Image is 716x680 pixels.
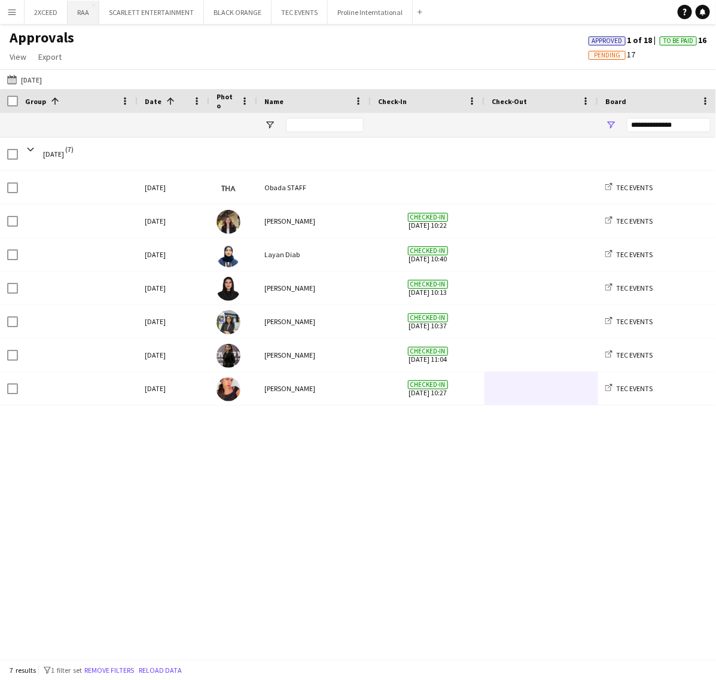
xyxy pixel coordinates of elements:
[217,344,240,368] img: Nada Khalaf
[82,664,136,677] button: Remove filters
[25,1,68,24] button: 2XCEED
[408,347,448,356] span: Checked-in
[408,380,448,389] span: Checked-in
[616,317,653,326] span: TEC EVENTS
[616,183,653,192] span: TEC EVENTS
[272,1,328,24] button: TEC EVENTS
[616,283,653,292] span: TEC EVENTS
[492,97,527,106] span: Check-Out
[605,120,616,130] button: Open Filter Menu
[10,51,26,62] span: View
[605,97,626,106] span: Board
[5,72,44,87] button: [DATE]
[594,51,620,59] span: Pending
[616,350,653,359] span: TEC EVENTS
[378,339,477,371] span: [DATE] 11:04
[663,37,693,45] span: To Be Paid
[378,272,477,304] span: [DATE] 10:13
[65,138,74,161] span: (7)
[660,35,706,45] span: 16
[605,216,653,225] a: TEC EVENTS
[138,305,209,338] div: [DATE]
[217,377,240,401] img: Soraya Basaran
[33,49,66,65] a: Export
[257,372,371,405] div: [PERSON_NAME]
[138,171,209,204] div: [DATE]
[328,1,413,24] button: Proline Interntational
[257,238,371,271] div: Layan Diab
[378,305,477,338] span: [DATE] 10:37
[138,205,209,237] div: [DATE]
[257,171,371,204] div: Obada STAFF
[145,97,162,106] span: Date
[605,317,653,326] a: TEC EVENTS
[605,183,653,192] a: TEC EVENTS
[257,305,371,338] div: [PERSON_NAME]
[138,339,209,371] div: [DATE]
[605,384,653,393] a: TEC EVENTS
[217,210,240,234] img: Nawar Othman
[138,272,209,304] div: [DATE]
[605,283,653,292] a: TEC EVENTS
[38,51,62,62] span: Export
[408,313,448,322] span: Checked-in
[51,666,82,675] span: 1 filter set
[217,310,240,334] img: Leena AL-Gifari
[43,138,64,171] span: [DATE]
[286,118,364,132] input: Name Filter Input
[217,176,240,200] img: Obada STAFF
[616,250,653,259] span: TEC EVENTS
[589,35,660,45] span: 1 of 18
[589,49,635,60] span: 17
[136,664,184,677] button: Reload data
[264,97,284,106] span: Name
[378,205,477,237] span: [DATE] 10:22
[217,92,236,110] span: Photo
[217,243,240,267] img: Layan Diab
[264,120,275,130] button: Open Filter Menu
[138,238,209,271] div: [DATE]
[616,216,653,225] span: TEC EVENTS
[408,246,448,255] span: Checked-in
[605,250,653,259] a: TEC EVENTS
[616,384,653,393] span: TEC EVENTS
[592,37,623,45] span: Approved
[408,280,448,289] span: Checked-in
[257,205,371,237] div: [PERSON_NAME]
[204,1,272,24] button: BLACK ORANGE
[378,372,477,405] span: [DATE] 10:27
[138,372,209,405] div: [DATE]
[257,339,371,371] div: [PERSON_NAME]
[378,238,477,271] span: [DATE] 10:40
[408,213,448,222] span: Checked-in
[257,272,371,304] div: [PERSON_NAME]
[378,97,407,106] span: Check-In
[99,1,204,24] button: SCARLETT ENTERTAINMENT
[25,97,46,106] span: Group
[217,277,240,301] img: Raneem Alkharji
[605,350,653,359] a: TEC EVENTS
[68,1,99,24] button: RAA
[5,49,31,65] a: View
